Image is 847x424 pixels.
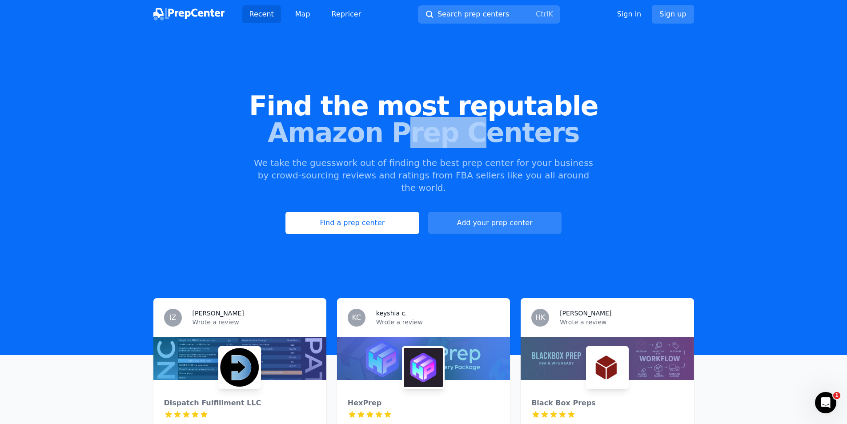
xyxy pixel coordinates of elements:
p: We take the guesswork out of finding the best prep center for your business by crowd-sourcing rev... [253,157,594,194]
a: Sign in [617,9,642,20]
h3: [PERSON_NAME] [560,309,611,318]
a: Sign up [652,5,694,24]
span: KC [352,314,361,321]
a: Find a prep center [285,212,419,234]
a: Recent [242,5,281,23]
a: Map [288,5,317,23]
img: PrepCenter [153,8,225,20]
kbd: Ctrl [536,10,548,18]
h3: keyshia c. [376,309,407,318]
p: Wrote a review [376,318,499,327]
span: IZ [169,314,177,321]
span: Find the most reputable [14,93,833,119]
a: Add your prep center [428,212,562,234]
kbd: K [548,10,553,18]
span: Search prep centers [438,9,509,20]
img: Dispatch Fulfillment LLC [220,348,259,387]
div: HexPrep [348,398,499,408]
span: HK [535,314,546,321]
div: Dispatch Fulfillment LLC [164,398,316,408]
p: Wrote a review [560,318,683,327]
a: Repricer [325,5,369,23]
img: HexPrep [404,348,443,387]
div: Black Box Preps [531,398,683,408]
h3: [PERSON_NAME] [193,309,244,318]
iframe: Intercom live chat [815,392,836,413]
img: Black Box Preps [588,348,627,387]
span: 1 [833,392,840,399]
span: Amazon Prep Centers [14,119,833,146]
button: Search prep centersCtrlK [418,5,560,24]
p: Wrote a review [193,318,316,327]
